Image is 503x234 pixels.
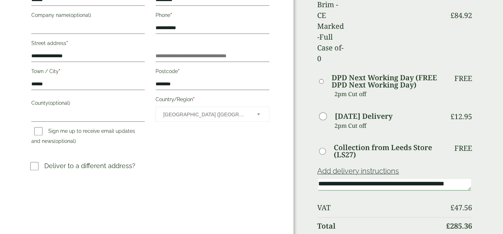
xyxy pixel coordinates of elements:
label: Phone [156,10,269,22]
bdi: 12.95 [450,112,472,121]
span: £ [450,203,454,212]
label: Town / City [31,66,145,78]
label: County [31,98,145,110]
a: Add delivery instructions [317,167,399,175]
abbr: required [193,96,195,102]
span: £ [446,221,450,231]
bdi: 84.92 [450,10,472,20]
span: (optional) [48,100,70,106]
span: £ [450,10,454,20]
span: United Kingdom (UK) [163,107,247,122]
label: Collection from Leeds Store (LS27) [334,144,441,158]
label: DPD Next Working Day (FREE DPD Next Working Day) [332,74,441,89]
input: Sign me up to receive email updates and news(optional) [34,127,42,135]
th: VAT [317,199,441,216]
label: Street address [31,38,145,50]
bdi: 285.36 [446,221,472,231]
span: (optional) [54,138,76,144]
p: 2pm Cut off [334,89,441,99]
p: 2pm Cut off [334,120,441,131]
p: Free [454,144,472,153]
label: [DATE] Delivery [335,113,392,120]
span: Country/Region [156,107,269,122]
abbr: required [170,12,172,18]
p: Free [454,74,472,83]
abbr: required [178,68,180,74]
span: (optional) [69,12,91,18]
abbr: required [66,40,68,46]
label: Postcode [156,66,269,78]
label: Company name [31,10,145,22]
label: Sign me up to receive email updates and news [31,128,135,146]
bdi: 47.56 [450,203,472,212]
abbr: required [59,68,60,74]
p: Deliver to a different address? [44,161,135,171]
span: £ [450,112,454,121]
label: Country/Region [156,94,269,107]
